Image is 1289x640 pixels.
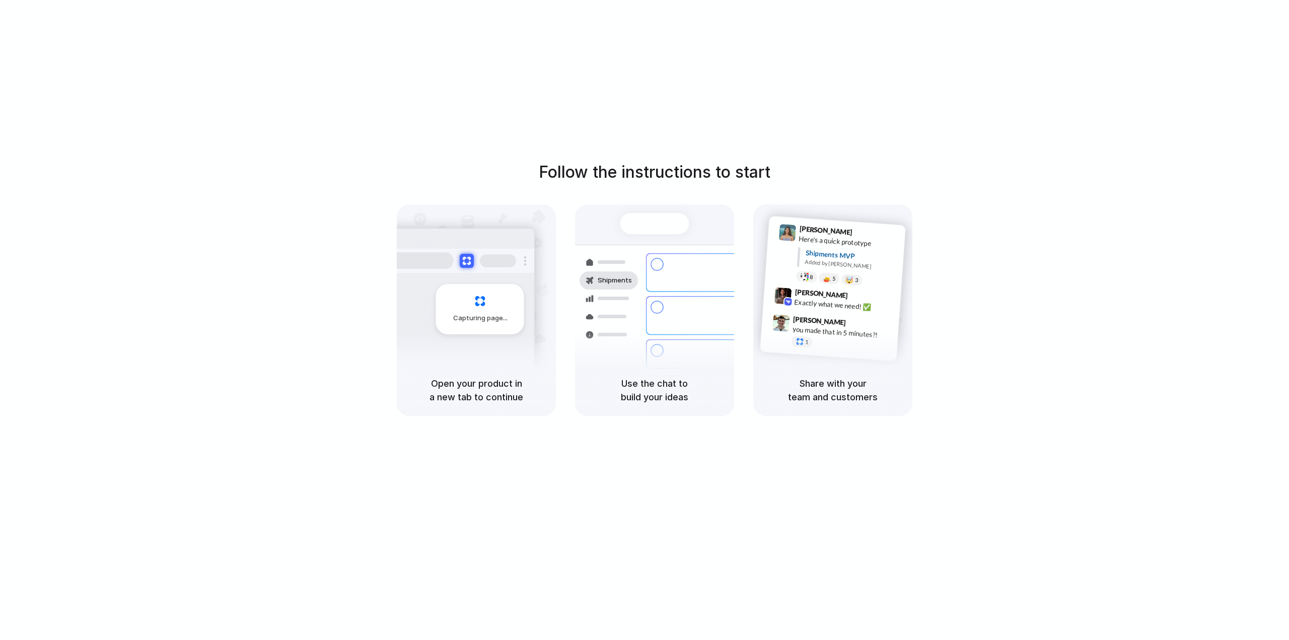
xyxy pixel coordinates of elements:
span: [PERSON_NAME] [795,287,848,301]
div: Here's a quick prototype [799,234,899,251]
div: you made that in 5 minutes?! [792,324,893,341]
div: Exactly what we need! ✅ [794,297,895,314]
span: 5 [832,276,836,281]
span: 8 [810,274,813,280]
h5: Open your product in a new tab to continue [409,377,544,404]
span: 9:41 AM [855,228,876,240]
span: 1 [805,339,809,345]
span: [PERSON_NAME] [799,223,852,238]
h1: Follow the instructions to start [539,160,770,184]
span: [PERSON_NAME] [793,314,846,328]
span: 3 [855,277,858,283]
span: Capturing page [453,313,509,323]
div: Shipments MVP [805,248,898,264]
span: 9:47 AM [849,318,870,330]
span: Shipments [598,275,632,286]
div: Added by [PERSON_NAME] [805,258,897,272]
h5: Share with your team and customers [765,377,900,404]
div: 🤯 [845,276,854,283]
span: 9:42 AM [851,291,872,303]
h5: Use the chat to build your ideas [587,377,722,404]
